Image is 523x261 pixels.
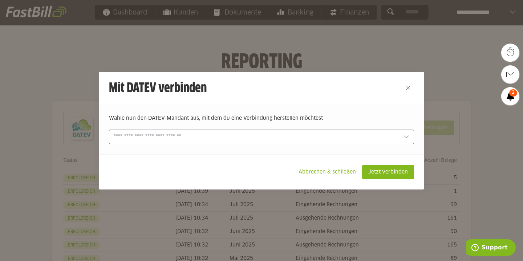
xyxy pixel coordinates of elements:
a: 2 [501,87,519,105]
iframe: Öffnet ein Widget, in dem Sie weitere Informationen finden [466,239,516,257]
span: 2 [509,89,517,97]
p: Wähle nun den DATEV-Mandant aus, mit dem du eine Verbindung herstellen möchtest [109,114,414,122]
sl-button: Jetzt verbinden [362,165,414,179]
sl-button: Abbrechen & schließen [292,165,362,179]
